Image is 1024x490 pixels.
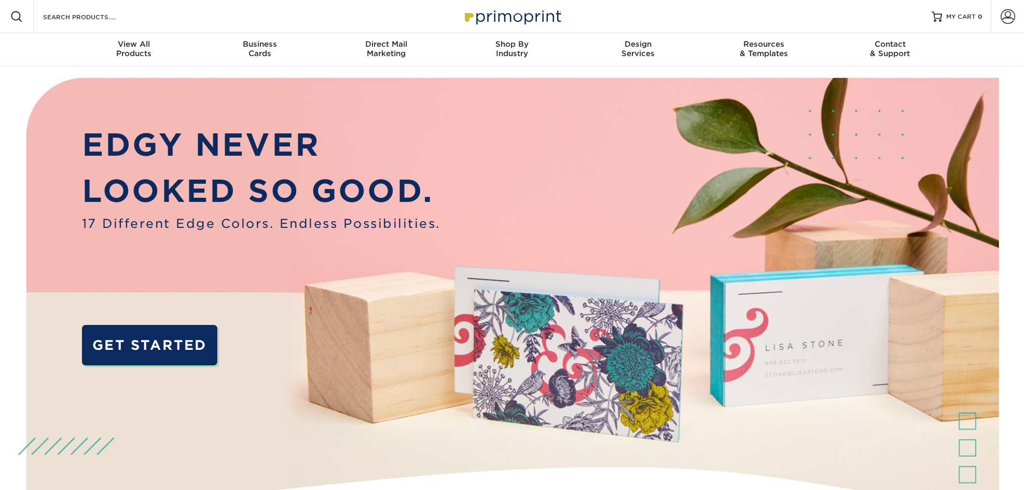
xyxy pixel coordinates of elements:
[827,33,953,66] a: Contact& Support
[323,39,449,58] div: Marketing
[701,39,827,49] span: Resources
[197,39,323,58] div: Cards
[197,39,323,49] span: Business
[449,33,575,66] a: Shop ByIndustry
[323,33,449,66] a: Direct MailMarketing
[71,33,197,66] a: View AllProducts
[42,10,143,23] input: SEARCH PRODUCTS.....
[82,214,440,233] span: 17 Different Edge Colors. Endless Possibilities.
[71,39,197,58] div: Products
[575,39,701,49] span: Design
[197,33,323,66] a: BusinessCards
[978,13,983,20] span: 0
[82,325,217,365] a: GET STARTED
[946,12,976,21] span: MY CART
[575,39,701,58] div: Services
[701,33,827,66] a: Resources& Templates
[449,39,575,49] span: Shop By
[701,39,827,58] div: & Templates
[82,168,440,214] p: LOOKED SO GOOD.
[575,33,701,66] a: DesignServices
[460,5,564,28] img: Primoprint
[82,122,440,168] p: EDGY NEVER
[71,39,197,49] span: View All
[449,39,575,58] div: Industry
[323,39,449,49] span: Direct Mail
[827,39,953,58] div: & Support
[827,39,953,49] span: Contact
